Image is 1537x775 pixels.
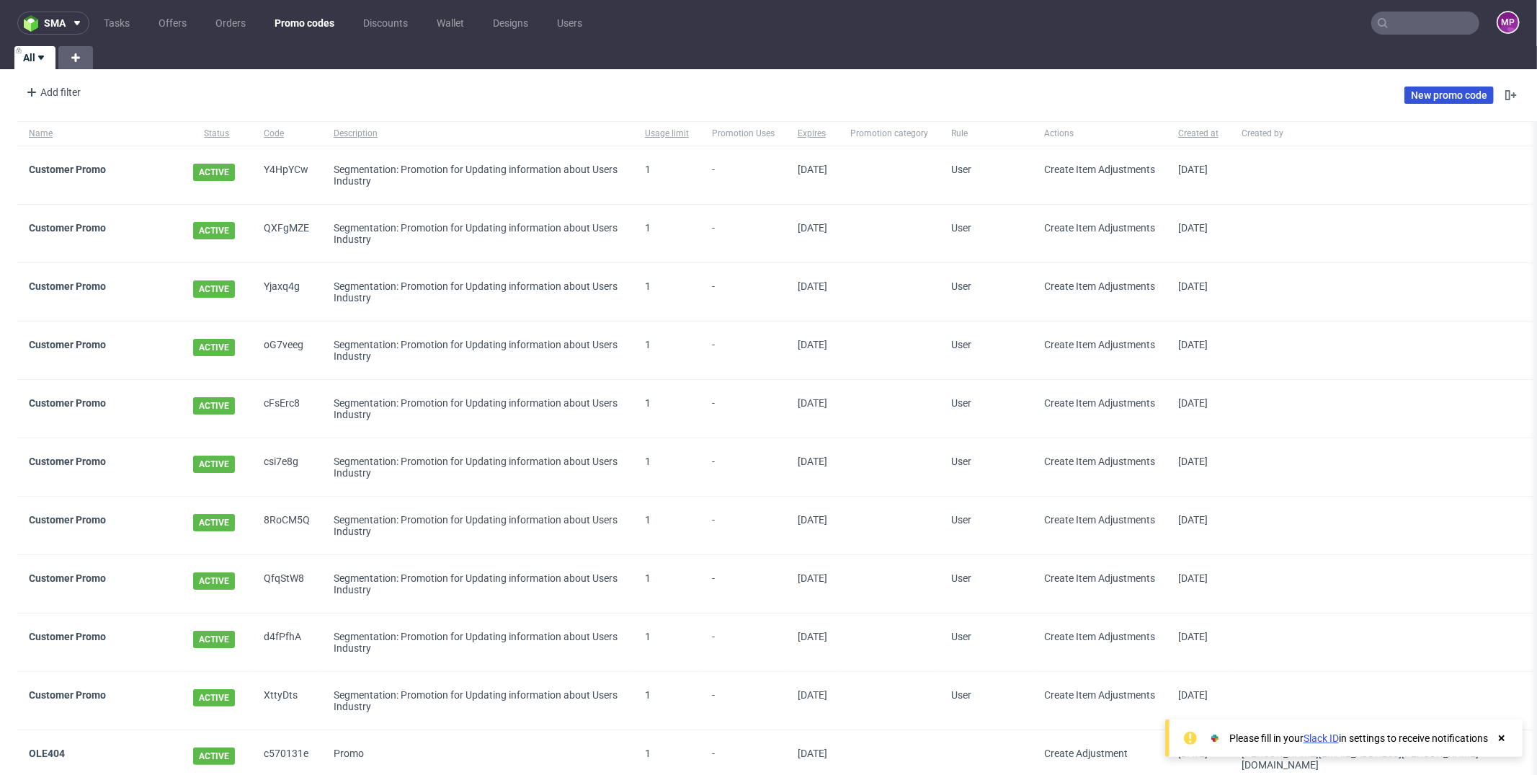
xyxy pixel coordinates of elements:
span: - [712,456,775,479]
span: - [712,164,775,187]
span: ACTIVE [193,631,235,648]
span: - [712,339,775,362]
span: 1 [645,280,651,292]
span: Code [264,128,311,140]
span: Usage limit [645,128,689,140]
span: Created by [1242,128,1530,140]
span: [DATE] [798,689,827,701]
a: Customer Promo [29,514,106,526]
span: - [712,222,775,245]
div: Segmentation: Promotion for Updating information about Users Industry [334,514,622,537]
a: Promo codes [266,12,343,35]
span: - [712,748,775,771]
span: Name [29,128,170,140]
span: Create Item Adjustments [1044,222,1155,234]
span: cFsErc8 [264,397,311,420]
span: [DATE] [798,456,827,467]
span: csi7e8g [264,456,311,479]
span: ACTIVE [193,456,235,473]
div: Segmentation: Promotion for Updating information about Users Industry [334,456,622,479]
span: Create Adjustment [1044,748,1128,759]
button: sma [17,12,89,35]
span: 1 [645,748,651,759]
a: Offers [150,12,195,35]
span: 1 [645,397,651,409]
span: ACTIVE [193,222,235,239]
a: Customer Promo [29,397,106,409]
div: Segmentation: Promotion for Updating information about Users Industry [334,397,622,420]
a: Slack ID [1304,732,1339,744]
span: [DATE] [798,631,827,642]
span: Status [193,128,241,140]
span: [DATE] [1178,689,1208,701]
span: [DATE] [798,339,827,350]
span: User [951,280,971,292]
a: Customer Promo [29,164,106,175]
a: OLE404 [29,748,65,759]
span: - [712,689,775,712]
img: Slack [1208,731,1222,745]
span: [DATE] [1178,222,1208,234]
span: [DATE] [798,514,827,526]
a: Users [548,12,591,35]
span: [DATE] [1178,631,1208,642]
span: [DATE] [798,572,827,584]
span: Actions [1044,128,1155,140]
a: All [14,46,55,69]
span: 1 [645,514,651,526]
span: Create Item Adjustments [1044,280,1155,292]
div: [PERSON_NAME][EMAIL_ADDRESS][PERSON_NAME][DOMAIN_NAME] [1242,748,1530,771]
div: Segmentation: Promotion for Updating information about Users Industry [334,689,622,712]
span: - [712,572,775,595]
div: Segmentation: Promotion for Updating information about Users Industry [334,572,622,595]
a: Customer Promo [29,572,106,584]
span: sma [44,18,66,28]
span: User [951,514,971,526]
span: ACTIVE [193,397,235,415]
span: QXFgMZE [264,222,311,245]
span: 1 [645,572,651,584]
span: ACTIVE [193,339,235,356]
span: [DATE] [1178,514,1208,526]
a: Discounts [355,12,416,35]
span: 1 [645,631,651,642]
span: QfqStW8 [264,572,311,595]
span: [DATE] [798,397,827,409]
span: User [951,572,971,584]
a: Customer Promo [29,689,106,701]
span: Create Item Adjustments [1044,339,1155,350]
a: Customer Promo [29,456,106,467]
div: Please fill in your in settings to receive notifications [1229,731,1488,745]
span: Create Item Adjustments [1044,397,1155,409]
span: XttyDts [264,689,311,712]
span: d4fPfhA [264,631,311,654]
span: oG7veeg [264,339,311,362]
span: Y4HpYCw [264,164,311,187]
span: ACTIVE [193,572,235,590]
span: User [951,631,971,642]
span: - [712,280,775,304]
a: New promo code [1404,87,1494,104]
span: Create Item Adjustments [1044,164,1155,175]
span: [DATE] [798,280,827,292]
img: logo [24,15,44,32]
span: User [951,397,971,409]
span: Create Item Adjustments [1044,572,1155,584]
a: Customer Promo [29,280,106,292]
a: Wallet [428,12,473,35]
span: Expires [798,128,827,140]
span: Yjaxq4g [264,280,311,304]
span: ACTIVE [193,514,235,531]
span: [DATE] [1178,280,1208,292]
figcaption: MP [1498,12,1518,32]
span: Created at [1178,128,1219,140]
span: [DATE] [1178,572,1208,584]
a: Designs [484,12,537,35]
span: [DATE] [798,222,827,234]
a: Orders [207,12,254,35]
span: c570131e [264,748,311,771]
a: Customer Promo [29,222,106,234]
span: - [712,631,775,654]
span: ACTIVE [193,280,235,298]
div: Add filter [20,81,84,104]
